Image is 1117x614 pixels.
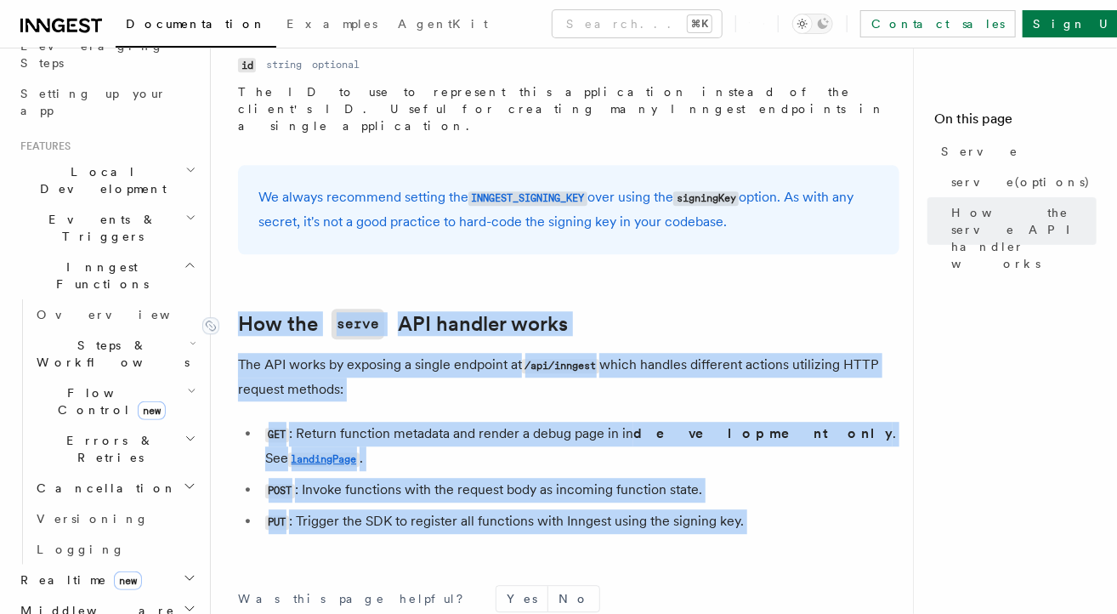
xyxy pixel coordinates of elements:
a: How theserveAPI handler works [238,309,568,339]
a: Overview [30,299,200,330]
button: Local Development [14,156,200,204]
a: Contact sales [860,10,1016,37]
code: signingKey [673,191,739,206]
span: Overview [37,308,212,321]
a: serve(options) [944,167,1097,197]
span: Features [14,139,71,153]
dd: string [266,58,302,71]
span: Examples [286,17,377,31]
span: Events & Triggers [14,211,185,245]
kbd: ⌘K [688,15,712,32]
code: PUT [265,515,289,530]
button: Events & Triggers [14,204,200,252]
code: id [238,58,256,72]
p: Was this page helpful? [238,590,475,607]
button: Errors & Retries [30,425,200,473]
h4: On this page [934,109,1097,136]
dd: optional [312,58,360,71]
span: Inngest Functions [14,259,184,293]
span: Flow Control [30,384,187,418]
strong: development only [633,425,893,441]
span: AgentKit [398,17,488,31]
a: Logging [30,534,200,565]
code: INNGEST_SIGNING_KEY [468,191,587,206]
code: GET [265,428,289,442]
div: Inngest Functions [14,299,200,565]
code: /api/inngest [522,359,599,373]
li: : Trigger the SDK to register all functions with Inngest using the signing key. [260,509,899,534]
a: AgentKit [388,5,498,46]
a: Leveraging Steps [14,31,200,78]
a: INNGEST_SIGNING_KEY [468,189,587,205]
code: landingPage [288,452,360,467]
a: Serve [934,136,1097,167]
li: : Invoke functions with the request body as incoming function state. [260,478,899,503]
span: new [138,401,166,420]
a: Documentation [116,5,276,48]
button: Search...⌘K [553,10,722,37]
button: Toggle dark mode [792,14,833,34]
a: How the serve API handler works [944,197,1097,279]
a: landingPage [288,450,360,466]
a: Setting up your app [14,78,200,126]
p: The ID to use to represent this application instead of the client's ID. Useful for creating many ... [238,83,891,134]
span: How the serve API handler works [951,204,1097,272]
p: The API works by exposing a single endpoint at which handles different actions utilizing HTTP req... [238,353,899,401]
button: Steps & Workflows [30,330,200,378]
button: Realtimenew [14,565,200,595]
button: Inngest Functions [14,252,200,299]
button: Cancellation [30,473,200,503]
button: Flow Controlnew [30,378,200,425]
code: serve [332,309,384,339]
code: POST [265,484,295,498]
a: Versioning [30,503,200,534]
li: : Return function metadata and render a debug page in in . See . [260,422,899,471]
span: Logging [37,543,125,556]
a: Examples [276,5,388,46]
span: Realtime [14,571,142,588]
span: Versioning [37,512,149,526]
span: Setting up your app [20,87,167,117]
span: Cancellation [30,480,177,497]
span: new [114,571,142,590]
span: Documentation [126,17,266,31]
button: Yes [496,586,547,611]
span: Serve [941,143,1018,160]
span: Local Development [14,163,185,197]
button: No [548,586,599,611]
span: serve(options) [951,173,1091,190]
span: Errors & Retries [30,432,184,466]
p: We always recommend setting the over using the option. As with any secret, it's not a good practi... [258,185,879,234]
span: Steps & Workflows [30,337,190,371]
